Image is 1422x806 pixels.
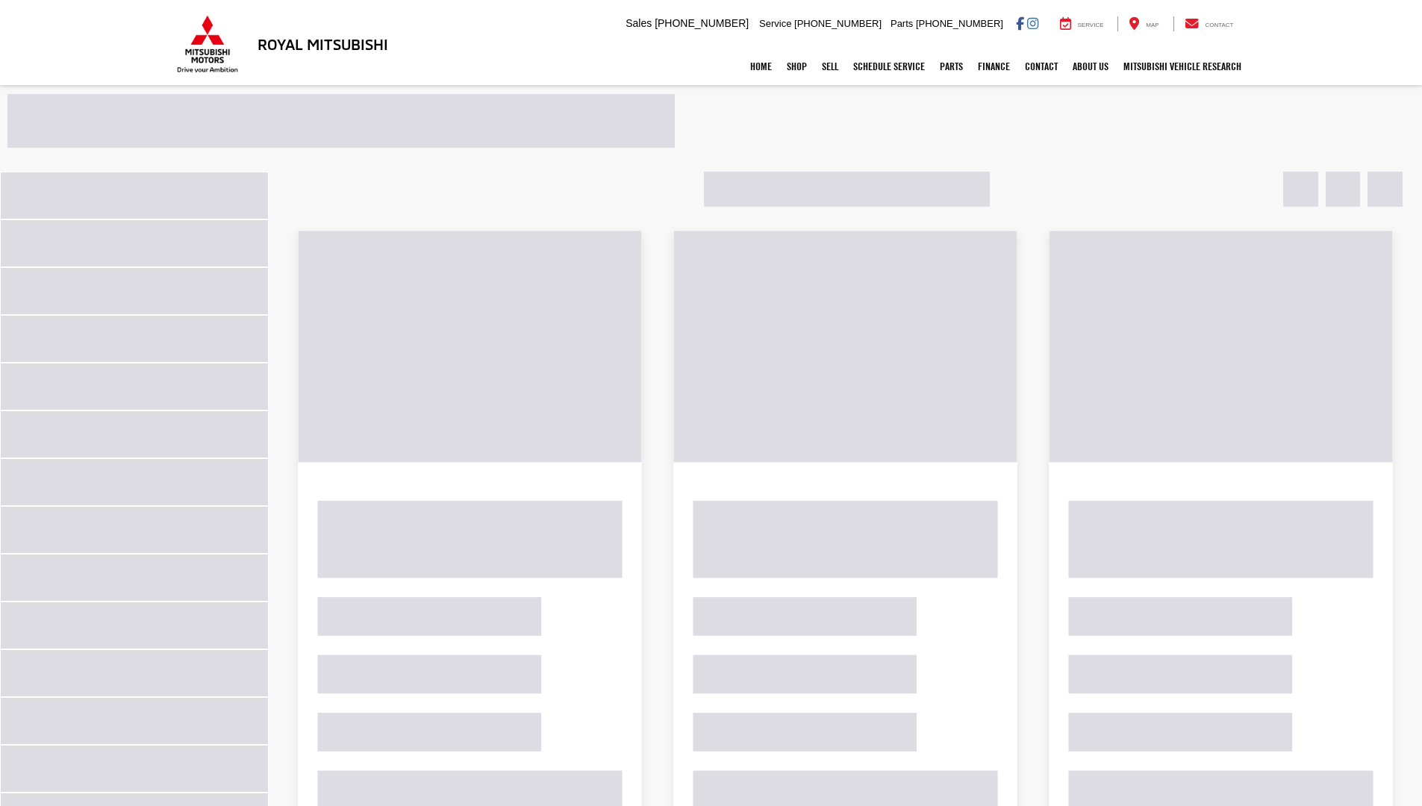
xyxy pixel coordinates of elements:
span: Contact [1205,22,1233,28]
span: Sales [626,17,652,29]
span: Service [1078,22,1104,28]
span: Map [1146,22,1159,28]
a: Sell [814,48,846,85]
a: Schedule Service: Opens in a new tab [846,48,932,85]
a: Shop [779,48,814,85]
a: Instagram: Click to visit our Instagram page [1027,17,1038,29]
h3: Royal Mitsubishi [258,36,388,52]
span: [PHONE_NUMBER] [916,18,1003,29]
a: About Us [1065,48,1116,85]
a: Contact [1173,16,1245,31]
img: Mitsubishi [174,15,241,73]
a: Home [743,48,779,85]
a: Service [1049,16,1115,31]
span: [PHONE_NUMBER] [655,17,749,29]
span: [PHONE_NUMBER] [794,18,882,29]
a: Contact [1017,48,1065,85]
a: Finance [970,48,1017,85]
span: Service [759,18,791,29]
a: Facebook: Click to visit our Facebook page [1016,17,1024,29]
span: Parts [891,18,913,29]
a: Map [1117,16,1170,31]
a: Parts: Opens in a new tab [932,48,970,85]
a: Mitsubishi Vehicle Research [1116,48,1249,85]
